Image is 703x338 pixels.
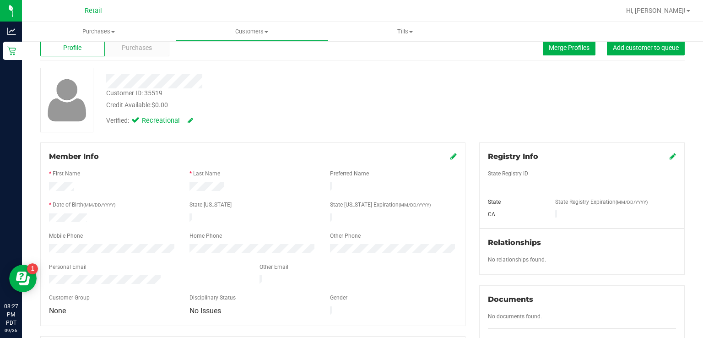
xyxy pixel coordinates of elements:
[122,43,152,53] span: Purchases
[175,22,329,41] a: Customers
[488,152,538,161] span: Registry Info
[607,40,685,55] button: Add customer to queue
[488,238,541,247] span: Relationships
[49,294,90,302] label: Customer Group
[189,232,222,240] label: Home Phone
[176,27,328,36] span: Customers
[43,76,91,124] img: user-icon.png
[189,294,236,302] label: Disciplinary Status
[22,22,175,41] a: Purchases
[488,313,542,320] span: No documents found.
[329,22,482,41] a: Tills
[330,294,347,302] label: Gender
[549,44,589,51] span: Merge Profiles
[53,169,80,178] label: First Name
[543,40,595,55] button: Merge Profiles
[4,302,18,327] p: 08:27 PM PDT
[399,202,431,207] span: (MM/DD/YYYY)
[106,88,162,98] div: Customer ID: 35519
[329,27,481,36] span: Tills
[488,256,546,264] label: No relationships found.
[9,265,37,292] iframe: Resource center
[488,295,533,304] span: Documents
[330,169,369,178] label: Preferred Name
[49,306,66,315] span: None
[27,263,38,274] iframe: Resource center unread badge
[330,232,361,240] label: Other Phone
[481,198,548,206] div: State
[626,7,686,14] span: Hi, [PERSON_NAME]!
[49,152,99,161] span: Member Info
[330,201,431,209] label: State [US_STATE] Expiration
[189,306,221,315] span: No Issues
[7,27,16,36] inline-svg: Analytics
[481,210,548,218] div: CA
[616,200,648,205] span: (MM/DD/YYYY)
[85,7,102,15] span: Retail
[488,169,528,178] label: State Registry ID
[106,116,193,126] div: Verified:
[83,202,115,207] span: (MM/DD/YYYY)
[189,201,232,209] label: State [US_STATE]
[22,27,175,36] span: Purchases
[49,232,83,240] label: Mobile Phone
[4,327,18,334] p: 09/26
[49,263,87,271] label: Personal Email
[193,169,220,178] label: Last Name
[260,263,288,271] label: Other Email
[555,198,648,206] label: State Registry Expiration
[142,116,178,126] span: Recreational
[151,101,168,109] span: $0.00
[53,201,115,209] label: Date of Birth
[613,44,679,51] span: Add customer to queue
[106,100,422,110] div: Credit Available:
[7,46,16,55] inline-svg: Retail
[63,43,81,53] span: Profile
